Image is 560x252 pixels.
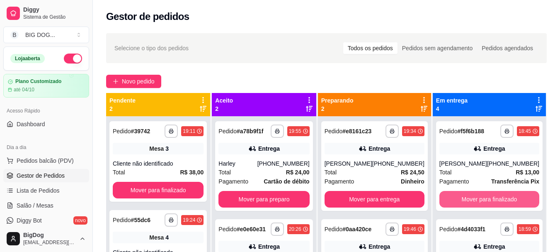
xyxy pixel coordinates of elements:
span: Gestor de Pedidos [17,171,65,180]
a: Plano Customizadoaté 04/10 [3,74,89,98]
span: Pedido [218,128,237,135]
span: Pedido [218,226,237,232]
strong: # e8161c23 [342,128,371,135]
span: Total [439,168,452,177]
a: Lista de Pedidos [3,184,89,197]
p: 2 [215,105,233,113]
span: Total [113,168,125,177]
span: Pedido [113,128,131,135]
div: Todos os pedidos [343,42,398,54]
button: Mover para finalizado [113,182,204,198]
span: Diggy Bot [17,216,42,225]
div: [PHONE_NUMBER] [487,159,539,168]
p: Em entrega [436,96,468,105]
strong: # 55dc6 [131,217,151,223]
span: Pedido [325,226,343,232]
span: Pagamento [218,177,248,186]
span: Total [325,168,337,177]
p: 2 [109,105,136,113]
p: Aceito [215,96,233,105]
span: Dashboard [17,120,45,128]
button: Mover para entrega [325,191,424,208]
span: Pagamento [325,177,354,186]
div: Entrega [483,144,505,153]
strong: # 39742 [131,128,150,135]
span: Selecione o tipo dos pedidos [114,44,189,53]
span: BigDog [23,232,76,239]
span: Mesa [149,144,164,153]
button: Select a team [3,27,89,43]
div: [PHONE_NUMBER] [257,159,310,168]
div: Entrega [483,242,505,251]
div: 19:34 [404,128,416,135]
div: 4 [165,233,169,242]
span: plus [113,78,119,84]
span: Mesa [149,233,164,242]
span: Diggy [23,6,86,14]
div: Acesso Rápido [3,104,89,117]
p: 4 [436,105,468,113]
strong: # e0e60e31 [237,226,266,232]
span: Pedido [439,226,458,232]
div: 19:24 [183,217,195,223]
div: Cliente não identificado [113,159,204,168]
button: Pedidos balcão (PDV) [3,154,89,167]
div: Pedidos agendados [477,42,538,54]
span: Pedido [325,128,343,135]
h2: Gestor de pedidos [106,10,189,23]
a: Gestor de Pedidos [3,169,89,182]
span: Lista de Pedidos [17,186,60,195]
span: Sistema de Gestão [23,14,86,20]
div: Loja aberta [10,54,45,63]
div: 20:26 [289,226,301,232]
div: 19:11 [183,128,195,135]
div: 18:45 [519,128,531,135]
p: Pendente [109,96,136,105]
div: Harley [218,159,257,168]
div: [PHONE_NUMBER] [372,159,424,168]
div: Entrega [258,144,280,153]
strong: Cartão de débito [264,178,309,185]
button: Novo pedido [106,75,161,88]
div: [PERSON_NAME] [325,159,372,168]
div: Pedidos sem agendamento [398,42,477,54]
article: Plano Customizado [15,78,61,85]
div: Entrega [368,144,390,153]
button: Alterar Status [64,54,82,64]
span: Novo pedido [122,77,155,86]
span: [EMAIL_ADDRESS][DOMAIN_NAME] [23,239,76,246]
strong: Dinheiro [401,178,424,185]
div: Entrega [258,242,280,251]
strong: # f5f6b188 [457,128,484,135]
strong: # a78b9f1f [237,128,264,135]
a: DiggySistema de Gestão [3,3,89,23]
div: 3 [165,144,169,153]
div: BIG DOG ... [25,31,55,39]
p: 2 [321,105,354,113]
span: Pedido [439,128,458,135]
span: Pedido [113,217,131,223]
strong: R$ 13,00 [516,169,539,176]
div: [PERSON_NAME] [439,159,487,168]
button: Mover para finalizado [439,191,539,208]
a: Salão / Mesas [3,199,89,212]
span: Pagamento [439,177,469,186]
strong: Transferência Pix [491,178,539,185]
div: 18:59 [519,226,531,232]
div: 19:46 [404,226,416,232]
article: até 04/10 [14,86,34,93]
strong: R$ 38,00 [180,169,204,176]
strong: # 0aa420ce [342,226,371,232]
button: Mover para preparo [218,191,309,208]
p: Preparando [321,96,354,105]
span: Pedidos balcão (PDV) [17,157,74,165]
div: Dia a dia [3,141,89,154]
strong: # 4d4033f1 [457,226,485,232]
a: Diggy Botnovo [3,214,89,227]
div: Entrega [368,242,390,251]
a: Dashboard [3,117,89,131]
div: 19:55 [289,128,301,135]
strong: R$ 24,00 [286,169,310,176]
span: B [10,31,19,39]
span: Salão / Mesas [17,201,53,210]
